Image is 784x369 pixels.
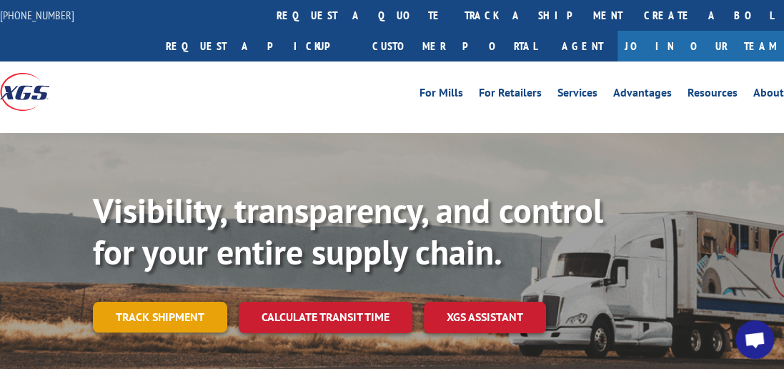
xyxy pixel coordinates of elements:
a: Advantages [613,87,672,103]
a: XGS ASSISTANT [424,302,546,333]
a: Join Our Team [617,31,784,62]
a: About [753,87,784,103]
a: Services [557,87,597,103]
a: Resources [688,87,738,103]
a: For Retailers [479,87,542,103]
a: Request a pickup [155,31,362,62]
a: Agent [547,31,617,62]
b: Visibility, transparency, and control for your entire supply chain. [93,188,603,274]
a: Track shipment [93,302,227,332]
a: Calculate transit time [239,302,412,333]
div: Open chat [735,320,774,359]
a: For Mills [420,87,463,103]
a: Customer Portal [362,31,547,62]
